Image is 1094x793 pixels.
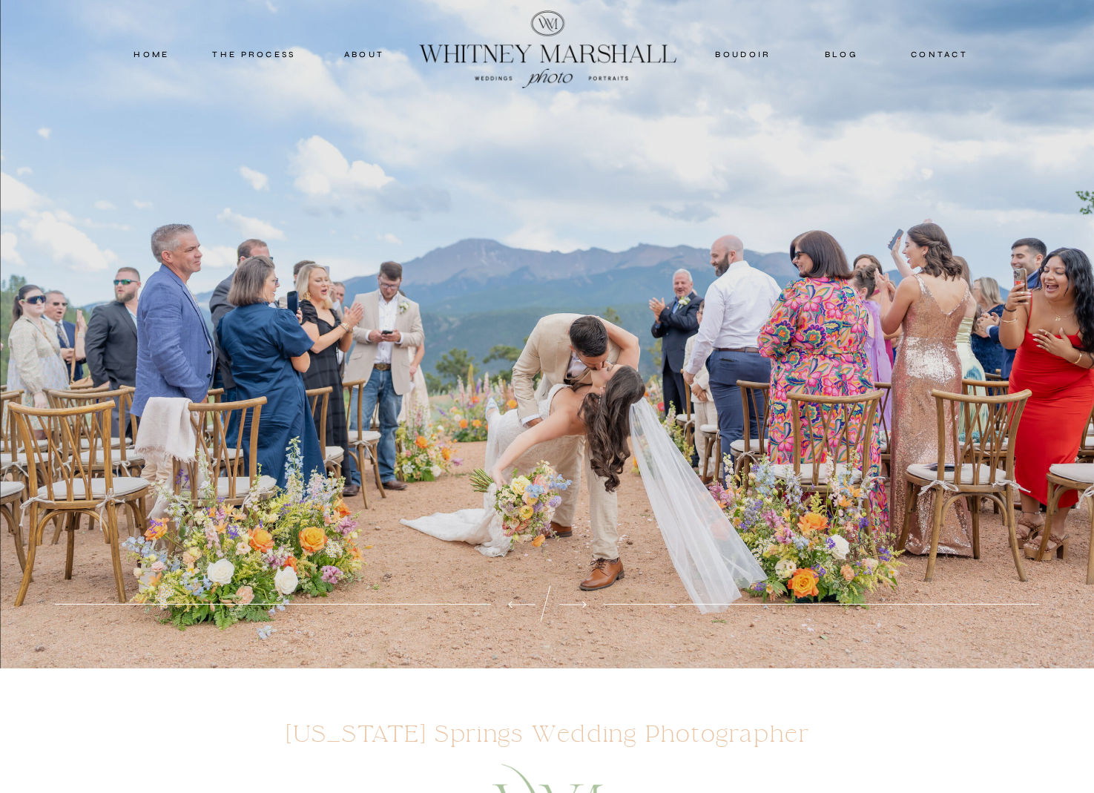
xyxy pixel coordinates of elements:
a: blog [809,47,874,61]
a: home [120,47,184,61]
h1: [US_STATE] Springs Wedding Photographer [243,704,854,755]
a: boudoir [714,47,774,61]
a: THE PROCESS [210,47,299,61]
a: about [328,47,401,61]
a: contact [905,47,975,61]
